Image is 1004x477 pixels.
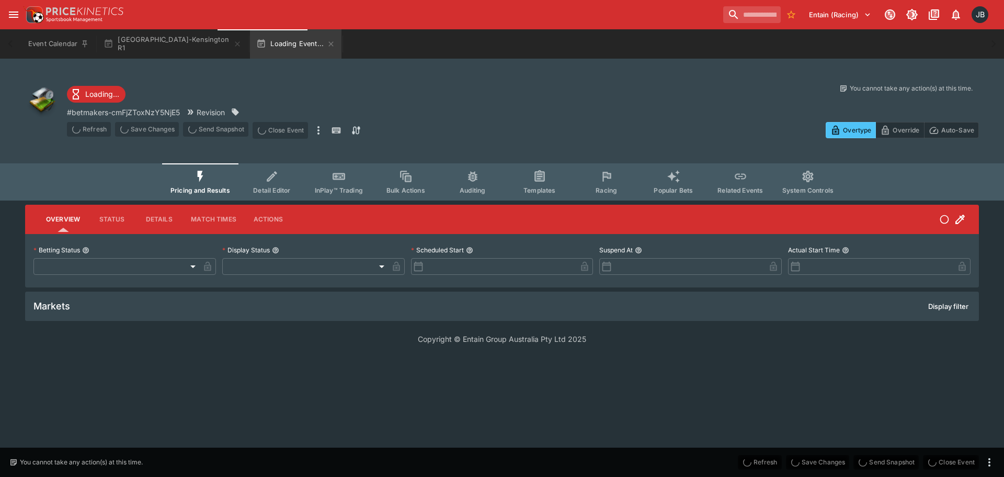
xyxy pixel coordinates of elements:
p: Display Status [222,246,270,254]
button: Details [135,207,182,232]
div: Josh Brown [972,6,988,23]
button: Display filter [922,298,975,315]
span: Detail Editor [253,186,290,194]
button: Toggle light/dark mode [903,5,921,24]
button: Auto-Save [924,122,979,138]
p: Suspend At [599,246,633,254]
button: Actions [245,207,292,232]
button: Documentation [925,5,943,24]
p: Revision [197,107,225,118]
button: Connected to PK [881,5,899,24]
p: Auto-Save [941,125,974,136]
p: You cannot take any action(s) at this time. [20,458,143,467]
button: Scheduled Start [466,247,473,254]
p: Copy To Clipboard [67,107,180,118]
button: open drawer [4,5,23,24]
img: PriceKinetics [46,7,123,15]
p: Betting Status [33,246,80,254]
button: No Bookmarks [783,6,800,23]
span: System Controls [782,186,834,194]
button: Actual Start Time [842,247,849,254]
p: Loading... [85,88,119,99]
button: Match Times [182,207,245,232]
button: more [983,456,996,469]
input: search [723,6,781,23]
div: Start From [826,122,979,138]
button: Select Tenant [803,6,877,23]
button: Display Status [272,247,279,254]
span: Related Events [717,186,763,194]
span: Bulk Actions [386,186,425,194]
p: You cannot take any action(s) at this time. [850,84,973,93]
img: PriceKinetics Logo [23,4,44,25]
button: Josh Brown [968,3,991,26]
p: Actual Start Time [788,246,840,254]
button: Overview [38,207,88,232]
button: Betting Status [82,247,89,254]
span: Templates [523,186,555,194]
button: Notifications [946,5,965,24]
span: Auditing [460,186,485,194]
span: InPlay™ Trading [315,186,363,194]
button: Event Calendar [22,29,95,59]
button: Overtype [826,122,876,138]
span: Racing [596,186,617,194]
button: Loading Event... [250,29,341,59]
span: Pricing and Results [170,186,230,194]
p: Overtype [843,125,871,136]
button: [GEOGRAPHIC_DATA]-Kensington R1 [97,29,248,59]
div: Event type filters [162,163,842,201]
p: Scheduled Start [411,246,464,254]
button: Override [875,122,924,138]
button: Status [88,207,135,232]
p: Override [893,125,919,136]
span: Popular Bets [654,186,693,194]
button: more [312,122,325,139]
img: other.png [25,84,59,117]
h5: Markets [33,300,70,312]
img: Sportsbook Management [46,17,102,22]
button: Suspend At [635,247,642,254]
